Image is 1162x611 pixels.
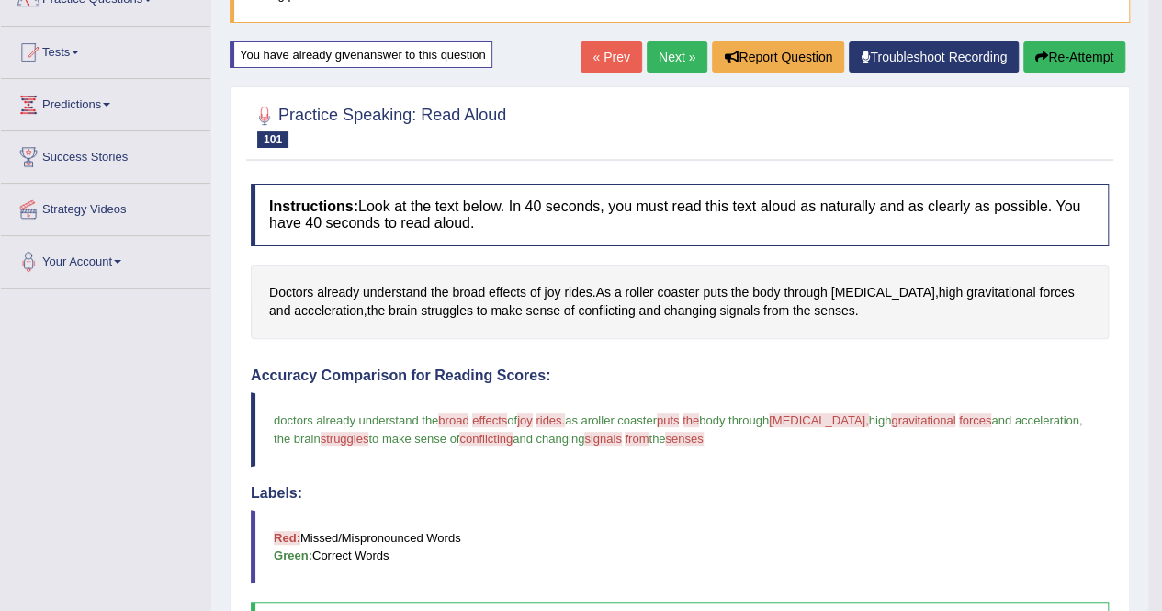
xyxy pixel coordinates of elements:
span: high [869,413,892,427]
span: Click to see word definition [269,283,313,302]
span: Click to see word definition [731,283,749,302]
span: and acceleration [991,413,1078,427]
span: broad [438,413,468,427]
span: signals [584,432,621,446]
span: Click to see word definition [814,301,854,321]
h4: Accuracy Comparison for Reading Scores: [251,368,1109,384]
span: Click to see word definition [544,283,560,302]
span: the [649,432,665,446]
a: « Prev [581,41,641,73]
a: Strategy Videos [1,184,210,230]
span: Click to see word definition [625,283,653,302]
span: Click to see word definition [939,283,963,302]
span: Click to see word definition [719,301,760,321]
span: Click to see word definition [367,301,385,321]
span: Click to see word definition [1039,283,1074,302]
h4: Look at the text below. In 40 seconds, you must read this text aloud as naturally and as clearly ... [251,184,1109,245]
a: Next » [647,41,707,73]
span: Click to see word definition [452,283,485,302]
a: Success Stories [1,131,210,177]
span: [MEDICAL_DATA], [769,413,869,427]
span: Click to see word definition [491,301,522,321]
span: Click to see word definition [578,301,635,321]
span: Click to see word definition [294,301,364,321]
b: Red: [274,531,300,545]
span: Click to see word definition [363,283,427,302]
span: roller coaster [588,413,657,427]
span: Click to see word definition [793,301,810,321]
span: 101 [257,131,288,148]
h4: Labels: [251,485,1109,502]
span: Click to see word definition [525,301,559,321]
a: Predictions [1,79,210,125]
button: Report Question [712,41,844,73]
span: Click to see word definition [389,301,417,321]
b: Green: [274,549,312,562]
span: Click to see word definition [421,301,473,321]
span: rides. [536,413,565,427]
blockquote: Missed/Mispronounced Words Correct Words [251,510,1109,583]
span: Click to see word definition [530,283,541,302]
span: Click to see word definition [831,283,935,302]
b: Instructions: [269,198,358,214]
span: as a [565,413,588,427]
div: . , , . [251,265,1109,339]
span: gravitational [891,413,955,427]
a: Troubleshoot Recording [849,41,1019,73]
span: Click to see word definition [595,283,610,302]
span: Click to see word definition [752,283,780,302]
div: You have already given answer to this question [230,41,492,68]
span: conflicting [459,432,513,446]
span: Click to see word definition [615,283,622,302]
span: body through [699,413,769,427]
h2: Practice Speaking: Read Aloud [251,102,506,148]
span: forces [959,413,991,427]
span: to make sense of [368,432,459,446]
span: the [683,413,699,427]
span: Click to see word definition [763,301,789,321]
span: effects [472,413,507,427]
span: , [1079,413,1083,427]
button: Re-Attempt [1023,41,1125,73]
span: Click to see word definition [269,301,290,321]
span: the brain [274,432,321,446]
span: senses [665,432,703,446]
span: and changing [513,432,584,446]
span: Click to see word definition [664,301,716,321]
span: Click to see word definition [638,301,660,321]
span: Click to see word definition [703,283,727,302]
span: Click to see word definition [489,283,526,302]
span: doctors already understand the [274,413,438,427]
span: puts [657,413,680,427]
span: from [625,432,649,446]
span: Click to see word definition [431,283,448,302]
span: Click to see word definition [784,283,827,302]
a: Your Account [1,236,210,282]
span: of [507,413,517,427]
a: Tests [1,27,210,73]
span: Click to see word definition [564,301,575,321]
span: Click to see word definition [477,301,488,321]
span: Click to see word definition [966,283,1036,302]
span: Click to see word definition [564,283,592,302]
span: joy [517,413,533,427]
span: Click to see word definition [317,283,359,302]
span: struggles [321,432,369,446]
span: Click to see word definition [657,283,699,302]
